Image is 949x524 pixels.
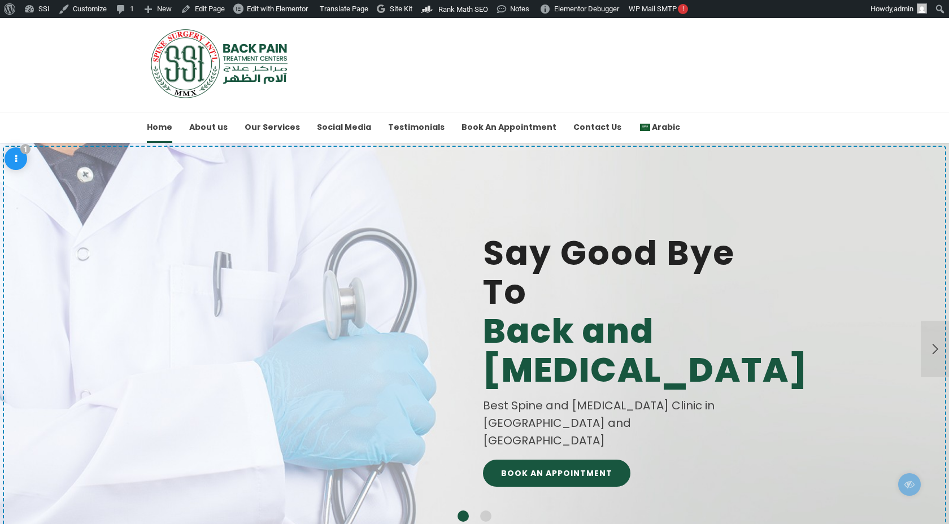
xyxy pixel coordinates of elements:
span: Rank Math SEO [438,5,488,14]
span: 1 [20,144,31,154]
span: ! [678,4,688,14]
a: Our Services [245,112,300,143]
a: Book An Appointment [462,112,556,143]
div: Best Spine and [MEDICAL_DATA] Clinic in [GEOGRAPHIC_DATA] and [GEOGRAPHIC_DATA] [483,397,746,449]
b: Back and [MEDICAL_DATA] [483,312,808,390]
img: SSI [147,28,294,99]
a: Contact Us [573,112,621,143]
a: ArabicArabic [638,112,680,143]
button: 2 [480,510,491,522]
span: Site Kit [390,5,412,13]
img: Arabic [640,124,650,132]
button: 1 [458,510,469,522]
span: Arabic [638,121,680,133]
span: BOOK AN APPOINTMENT [501,469,612,477]
span: admin [894,5,913,13]
a: Home [147,112,172,143]
span: Edit [5,147,27,170]
a: About us [189,112,228,143]
span: Edit/Preview [898,473,921,496]
a: Social Media [317,112,371,143]
a: BOOK AN APPOINTMENT [483,460,630,487]
span: Edit with Elementor [247,5,308,13]
a: Testimonials [388,112,445,143]
span: Say Good Bye To [483,234,746,390]
span: Arabic [652,121,680,133]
